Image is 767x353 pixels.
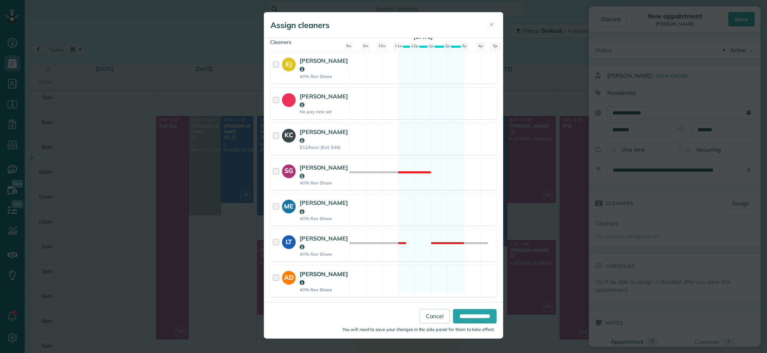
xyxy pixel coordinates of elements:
[300,235,348,251] strong: [PERSON_NAME]
[300,128,348,144] strong: [PERSON_NAME]
[270,20,330,31] h5: Assign cleaners
[270,38,497,41] div: Cleaners
[300,287,348,293] strong: 40% Rev Share
[300,164,348,180] strong: [PERSON_NAME]
[300,144,348,150] strong: $12/hour (Est: $48)
[300,74,348,79] strong: 40% Rev Share
[300,180,348,186] strong: 40% Rev Share
[282,200,296,211] strong: ME
[300,216,348,221] strong: 40% Rev Share
[489,21,494,28] span: ✕
[300,270,348,286] strong: [PERSON_NAME]
[282,235,296,247] strong: LT
[282,164,296,176] strong: SG
[419,309,450,323] a: Cancel
[300,251,348,257] strong: 40% Rev Share
[282,58,296,69] strong: EJ
[300,57,348,73] strong: [PERSON_NAME]
[342,327,495,332] small: You will need to save your changes in the side panel for them to take effect.
[300,109,348,114] strong: No pay rate set
[300,199,348,215] strong: [PERSON_NAME]
[282,129,296,140] strong: KC
[282,271,296,282] strong: AD
[300,92,348,108] strong: [PERSON_NAME]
